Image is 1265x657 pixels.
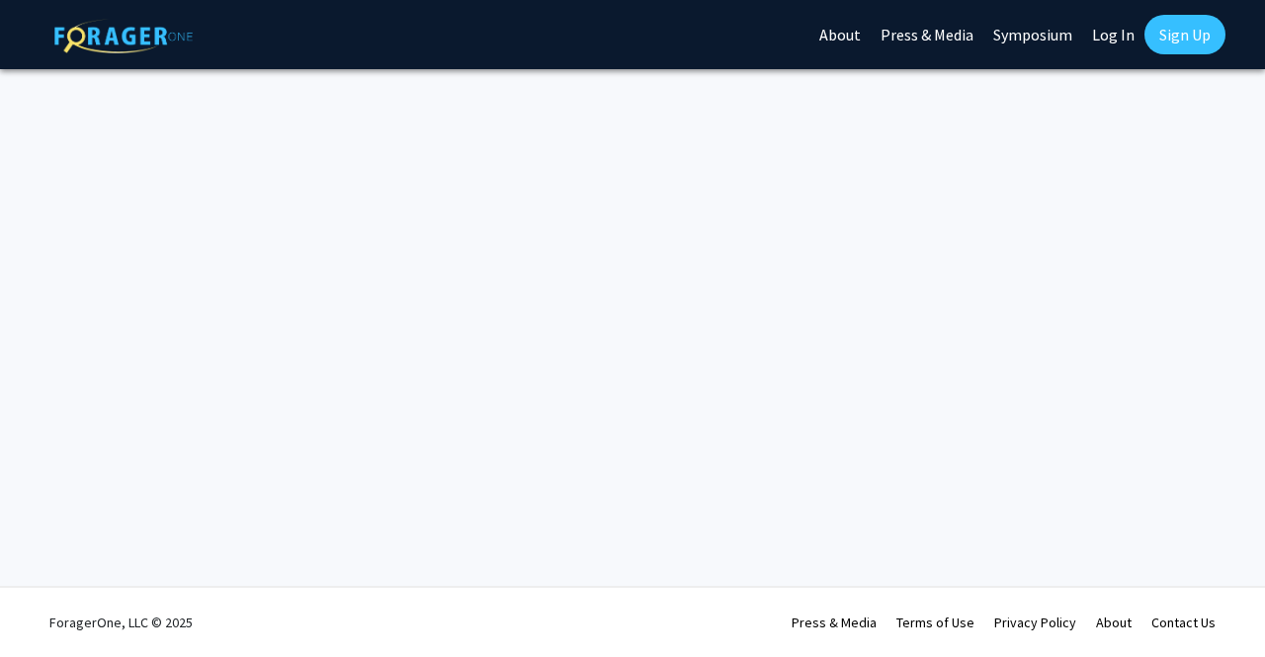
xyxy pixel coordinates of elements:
a: Contact Us [1151,614,1216,631]
a: Sign Up [1144,15,1225,54]
div: ForagerOne, LLC © 2025 [49,588,193,657]
a: Terms of Use [896,614,974,631]
a: About [1096,614,1132,631]
a: Press & Media [792,614,877,631]
a: Privacy Policy [994,614,1076,631]
img: ForagerOne Logo [54,19,193,53]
